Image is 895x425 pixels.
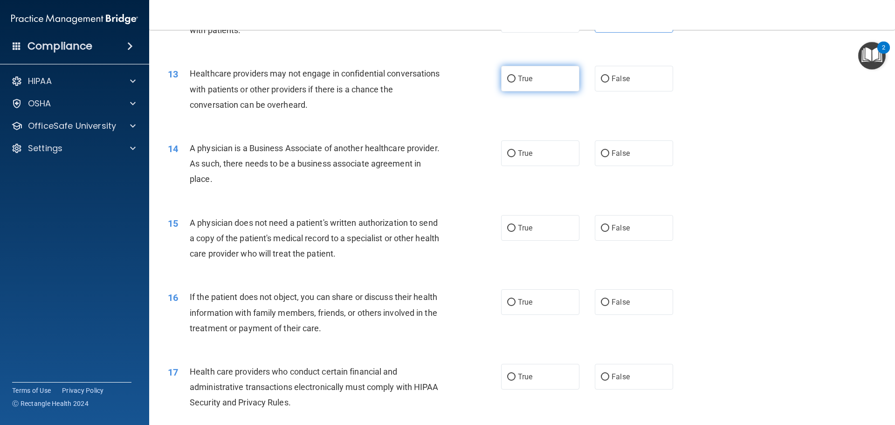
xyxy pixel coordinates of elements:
input: False [601,299,609,306]
a: Terms of Use [12,386,51,395]
a: OSHA [11,98,136,109]
span: If the patient does not object, you can share or discuss their health information with family mem... [190,292,437,333]
a: Privacy Policy [62,386,104,395]
p: OfficeSafe University [28,120,116,132]
span: True [518,74,532,83]
span: Ⓒ Rectangle Health 2024 [12,399,89,408]
span: Health care providers who conduct certain financial and administrative transactions electronicall... [190,367,439,407]
span: A physician does not need a patient's written authorization to send a copy of the patient's medic... [190,218,439,258]
span: False [612,298,630,307]
p: HIPAA [28,76,52,87]
span: 17 [168,367,178,378]
a: Settings [11,143,136,154]
img: PMB logo [11,10,138,28]
span: 15 [168,218,178,229]
span: 13 [168,69,178,80]
p: Settings [28,143,62,154]
span: False [612,223,630,232]
span: True [518,298,532,307]
span: A physician is a Business Associate of another healthcare provider. As such, there needs to be a ... [190,143,440,184]
p: OSHA [28,98,51,109]
input: True [507,76,516,83]
span: True [518,149,532,158]
input: False [601,374,609,381]
span: False [612,372,630,381]
span: 16 [168,292,178,303]
input: True [507,374,516,381]
h4: Compliance [28,40,92,53]
a: OfficeSafe University [11,120,136,132]
a: HIPAA [11,76,136,87]
input: True [507,299,516,306]
span: False [612,149,630,158]
button: Open Resource Center, 2 new notifications [858,42,886,70]
span: True [518,372,532,381]
input: False [601,150,609,157]
input: False [601,76,609,83]
div: 2 [882,48,885,60]
input: True [507,225,516,232]
span: True [518,223,532,232]
span: False [612,74,630,83]
input: False [601,225,609,232]
span: 14 [168,143,178,154]
span: Healthcare providers may not engage in confidential conversations with patients or other provider... [190,69,440,109]
input: True [507,150,516,157]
